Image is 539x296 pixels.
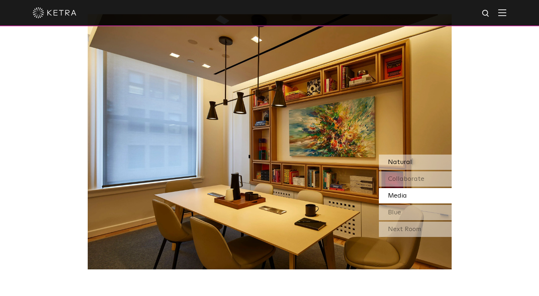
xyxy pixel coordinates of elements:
span: Blue [388,209,401,216]
span: Collaborate [388,176,424,182]
img: search icon [481,9,491,18]
img: SS-Desktop-CEC-03 [88,14,452,269]
span: Natural [388,159,412,165]
div: Next Room [379,222,452,237]
span: Media [388,192,407,199]
img: ketra-logo-2019-white [33,7,76,18]
img: Hamburger%20Nav.svg [498,9,506,16]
